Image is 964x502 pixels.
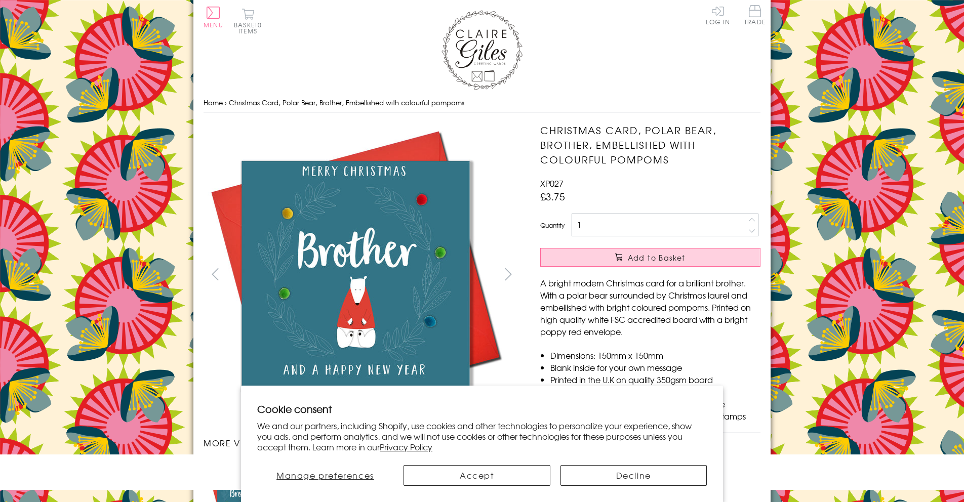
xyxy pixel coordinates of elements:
[204,7,223,28] button: Menu
[550,361,760,373] li: Blank inside for your own message
[628,253,686,263] span: Add to Basket
[257,421,707,452] p: We and our partners, including Shopify, use cookies and other technologies to personalize your ex...
[204,98,223,107] a: Home
[560,465,707,486] button: Decline
[540,221,565,230] label: Quantity
[550,373,760,386] li: Printed in the U.K on quality 350gsm board
[404,465,550,486] button: Accept
[520,123,824,427] img: Christmas Card, Polar Bear, Brother, Embellished with colourful pompoms
[380,441,432,453] a: Privacy Policy
[497,263,520,285] button: next
[225,98,227,107] span: ›
[706,5,730,25] a: Log In
[238,20,262,35] span: 0 items
[540,277,760,338] p: A bright modern Christmas card for a brilliant brother. With a polar bear surrounded by Christmas...
[229,98,464,107] span: Christmas Card, Polar Bear, Brother, Embellished with colourful pompoms
[540,189,565,203] span: £3.75
[744,5,766,27] a: Trade
[204,263,226,285] button: prev
[257,465,393,486] button: Manage preferences
[204,93,760,113] nav: breadcrumbs
[441,10,523,90] img: Claire Giles Greetings Cards
[550,349,760,361] li: Dimensions: 150mm x 150mm
[204,123,507,427] img: Christmas Card, Polar Bear, Brother, Embellished with colourful pompoms
[234,8,262,34] button: Basket0 items
[276,469,374,481] span: Manage preferences
[204,437,520,449] h3: More views
[540,248,760,267] button: Add to Basket
[540,177,564,189] span: XP027
[540,123,760,166] h1: Christmas Card, Polar Bear, Brother, Embellished with colourful pompoms
[204,20,223,29] span: Menu
[257,402,707,416] h2: Cookie consent
[744,5,766,25] span: Trade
